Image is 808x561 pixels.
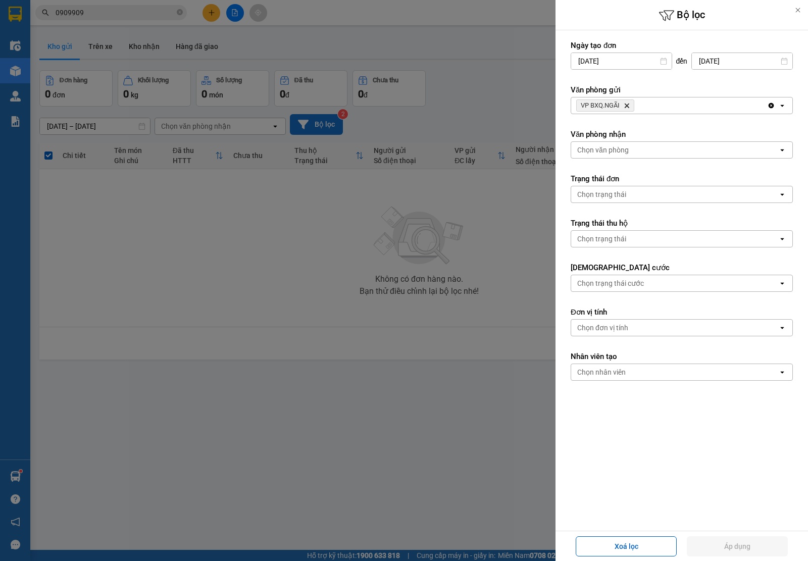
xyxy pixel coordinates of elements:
[687,536,788,556] button: Áp dụng
[577,323,628,333] div: Chọn đơn vị tính
[571,218,793,228] label: Trạng thái thu hộ
[571,85,793,95] label: Văn phòng gửi
[581,101,620,110] span: VP BXQ.NGÃI
[577,278,644,288] div: Chọn trạng thái cước
[571,174,793,184] label: Trạng thái đơn
[778,368,786,376] svg: open
[778,279,786,287] svg: open
[778,324,786,332] svg: open
[571,40,793,50] label: Ngày tạo đơn
[577,145,629,155] div: Chọn văn phòng
[624,103,630,109] svg: Delete
[571,307,793,317] label: Đơn vị tính
[636,100,637,111] input: Selected VP BXQ.NGÃI.
[576,99,634,112] span: VP BXQ.NGÃI, close by backspace
[692,53,792,69] input: Select a date.
[571,129,793,139] label: Văn phòng nhận
[571,53,672,69] input: Select a date.
[676,56,688,66] span: đến
[778,190,786,198] svg: open
[778,146,786,154] svg: open
[576,536,677,556] button: Xoá lọc
[571,351,793,362] label: Nhân viên tạo
[577,234,626,244] div: Chọn trạng thái
[767,101,775,110] svg: Clear all
[778,235,786,243] svg: open
[577,367,626,377] div: Chọn nhân viên
[555,8,808,23] h6: Bộ lọc
[571,263,793,273] label: [DEMOGRAPHIC_DATA] cước
[778,101,786,110] svg: open
[577,189,626,199] div: Chọn trạng thái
